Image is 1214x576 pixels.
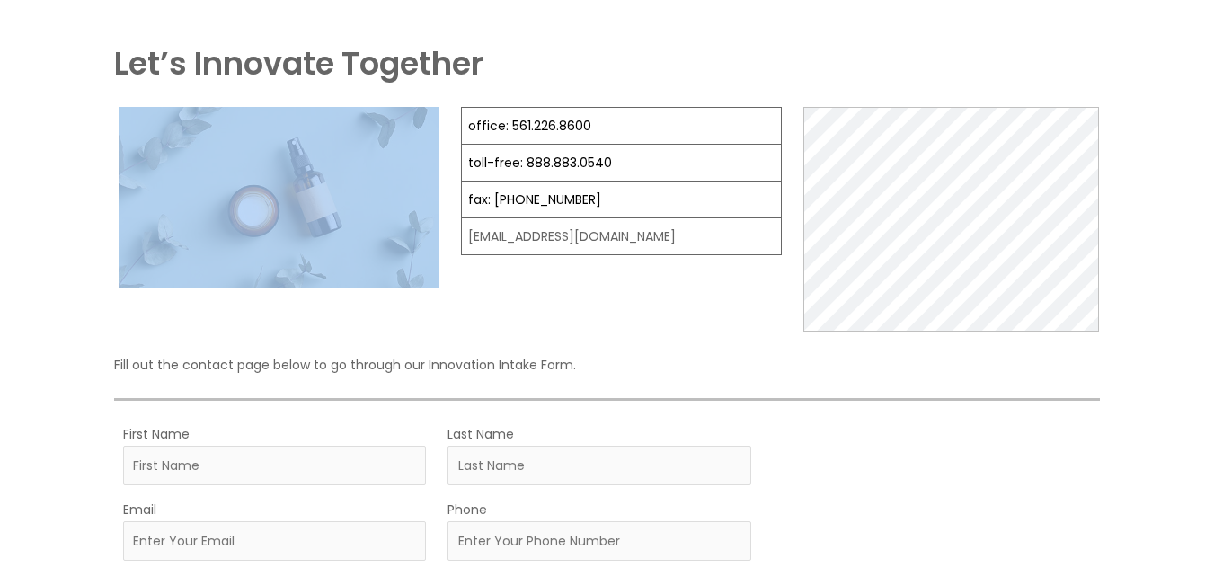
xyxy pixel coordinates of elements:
a: office: 561.226.8600 [468,117,591,135]
label: Phone [447,498,487,521]
a: fax: [PHONE_NUMBER] [468,191,601,208]
td: [EMAIL_ADDRESS][DOMAIN_NAME] [462,218,782,255]
label: First Name [123,422,190,446]
p: Fill out the contact page below to go through our Innovation Intake Form. [114,353,1101,377]
a: toll-free: 888.883.0540 [468,154,612,172]
input: Enter Your Phone Number [447,521,751,561]
img: Contact page image for private label skincare manufacturer Cosmetic solutions shows a skin care b... [119,107,439,288]
label: Last Name [447,422,514,446]
label: Email [123,498,156,521]
strong: Let’s Innovate Together [114,41,483,85]
input: Last Name [447,446,751,485]
input: First Name [123,446,427,485]
input: Enter Your Email [123,521,427,561]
